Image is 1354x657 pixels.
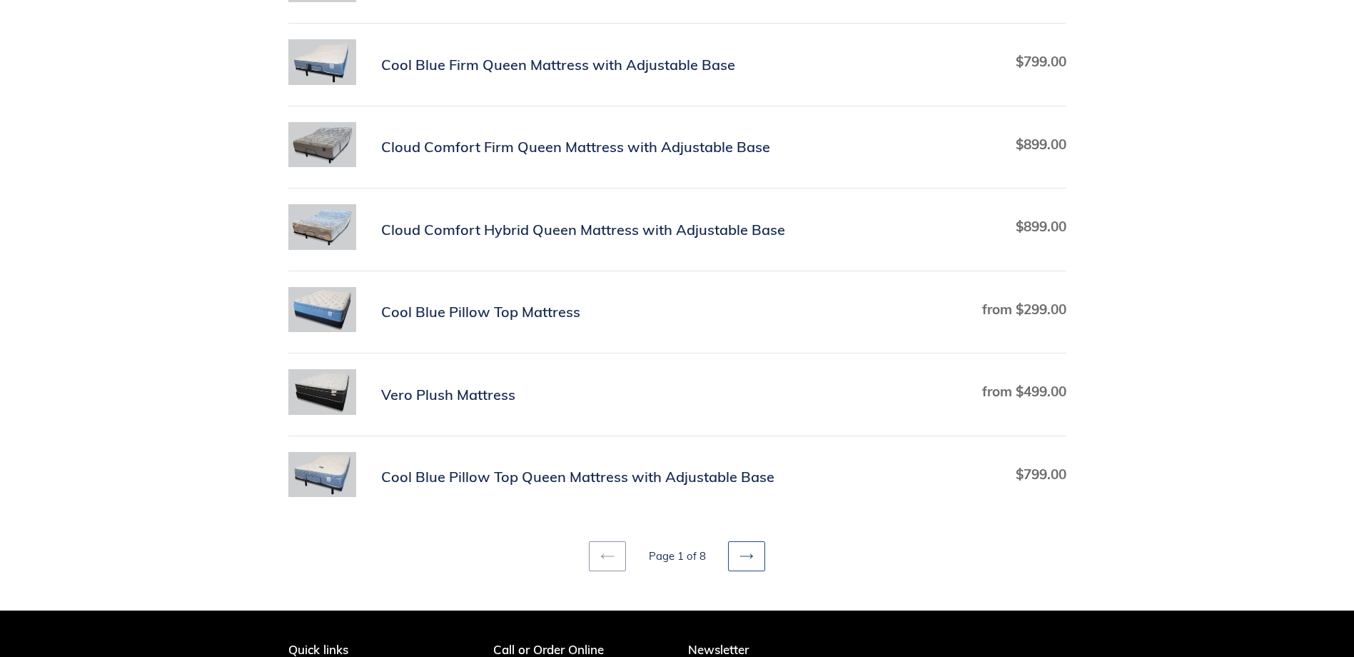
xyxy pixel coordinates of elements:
[288,643,435,657] p: Quick links
[288,369,1066,420] a: Vero Plush Mattress
[288,204,1066,255] a: Cloud Comfort Hybrid Queen Mattress with Adjustable Base
[288,452,1066,503] a: Cool Blue Pillow Top Queen Mattress with Adjustable Base
[288,122,1066,173] a: Cloud Comfort Firm Queen Mattress with Adjustable Base
[288,39,1066,90] a: Cool Blue Firm Queen Mattress with Adjustable Base
[288,287,1066,338] a: Cool Blue Pillow Top Mattress
[688,643,1066,657] p: Newsletter
[629,548,725,565] li: Page 1 of 8
[493,643,667,657] p: Call or Order Online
